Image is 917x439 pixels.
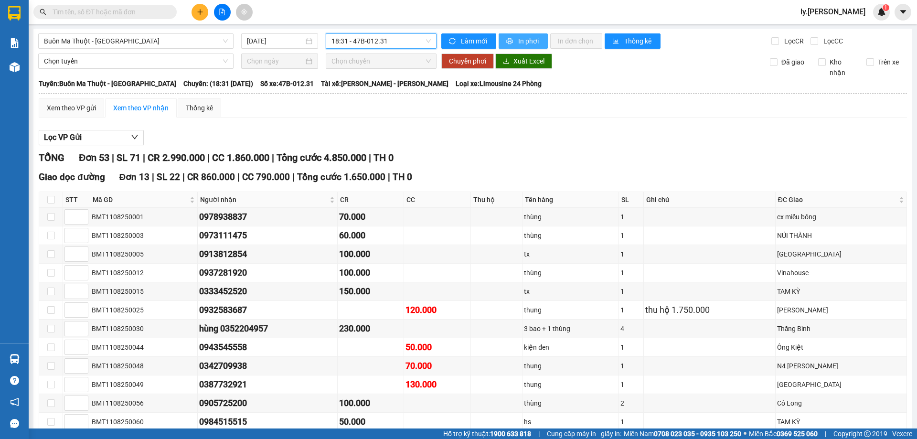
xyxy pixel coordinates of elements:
[524,323,617,334] div: 3 bao + 1 thùng
[90,413,198,431] td: BMT1108250060
[92,268,196,278] div: BMT1108250012
[90,394,198,413] td: BMT1108250056
[405,303,469,317] div: 120.000
[236,4,253,21] button: aim
[183,78,253,89] span: Chuyến: (18:31 [DATE])
[152,171,154,182] span: |
[777,268,905,278] div: Vinahouse
[219,9,225,15] span: file-add
[456,78,542,89] span: Loại xe: Limousine 24 Phòng
[77,366,88,373] span: Decrease Value
[620,342,642,353] div: 1
[77,236,88,243] span: Decrease Value
[895,4,911,21] button: caret-down
[778,194,897,205] span: ĐC Giao
[80,311,86,317] span: down
[339,415,403,428] div: 50.000
[199,322,336,335] div: hùng 0352204957
[339,322,403,335] div: 230.000
[80,348,86,354] span: down
[620,212,642,222] div: 1
[90,301,198,320] td: BMT1108250025
[157,171,180,182] span: SL 22
[80,367,86,373] span: down
[77,273,88,280] span: Decrease Value
[247,36,304,46] input: 11/08/2025
[90,208,198,226] td: BMT1108250001
[80,236,86,242] span: down
[113,103,169,113] div: Xem theo VP nhận
[624,428,741,439] span: Miền Nam
[77,359,88,366] span: Increase Value
[80,292,86,298] span: down
[90,357,198,375] td: BMT1108250048
[92,417,196,427] div: BMT1108250060
[143,152,145,163] span: |
[77,403,88,410] span: Decrease Value
[524,342,617,353] div: kiện đen
[277,152,366,163] span: Tổng cước 4.850.000
[40,9,46,15] span: search
[200,194,328,205] span: Người nhận
[77,321,88,329] span: Increase Value
[522,192,619,208] th: Tên hàng
[242,171,290,182] span: CC 790.000
[369,152,371,163] span: |
[77,247,88,254] span: Increase Value
[77,396,88,403] span: Increase Value
[339,396,403,410] div: 100.000
[620,398,642,408] div: 2
[547,428,621,439] span: Cung cấp máy in - giấy in:
[10,397,19,407] span: notification
[90,282,198,301] td: BMT1108250015
[524,268,617,278] div: thùng
[441,54,494,69] button: Chuyển phơi
[744,432,746,436] span: ⚪️
[874,57,903,67] span: Trên xe
[877,8,886,16] img: icon-new-feature
[241,9,247,15] span: aim
[237,171,240,182] span: |
[212,152,269,163] span: CC 1.860.000
[199,247,336,261] div: 0913812854
[77,284,88,291] span: Increase Value
[405,341,469,354] div: 50.000
[825,428,826,439] span: |
[92,361,196,371] div: BMT1108250048
[207,152,210,163] span: |
[90,226,198,245] td: BMT1108250003
[92,379,196,390] div: BMT1108250049
[393,171,412,182] span: TH 0
[777,398,905,408] div: Cô Long
[80,255,86,261] span: down
[339,210,403,224] div: 70.000
[90,264,198,282] td: BMT1108250012
[820,36,844,46] span: Lọc CC
[506,38,514,45] span: printer
[620,230,642,241] div: 1
[112,152,114,163] span: |
[777,212,905,222] div: cx miếu bông
[513,56,544,66] span: Xuất Excel
[80,404,86,410] span: down
[619,192,644,208] th: SL
[80,385,86,391] span: down
[77,329,88,336] span: Decrease Value
[777,430,818,438] strong: 0369 525 060
[92,249,196,259] div: BMT1108250005
[620,417,642,427] div: 1
[338,192,405,208] th: CR
[199,303,336,317] div: 0932583687
[538,428,540,439] span: |
[5,67,66,78] li: VP Buôn Mê Thuột
[499,33,548,49] button: printerIn phơi
[80,218,86,224] span: down
[66,67,127,99] li: VP [GEOGRAPHIC_DATA] (Hàng)
[461,36,489,46] span: Làm mới
[524,286,617,297] div: tx
[199,229,336,242] div: 0973111475
[131,133,139,141] span: down
[524,212,617,222] div: thùng
[79,152,109,163] span: Đơn 53
[339,285,403,298] div: 150.000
